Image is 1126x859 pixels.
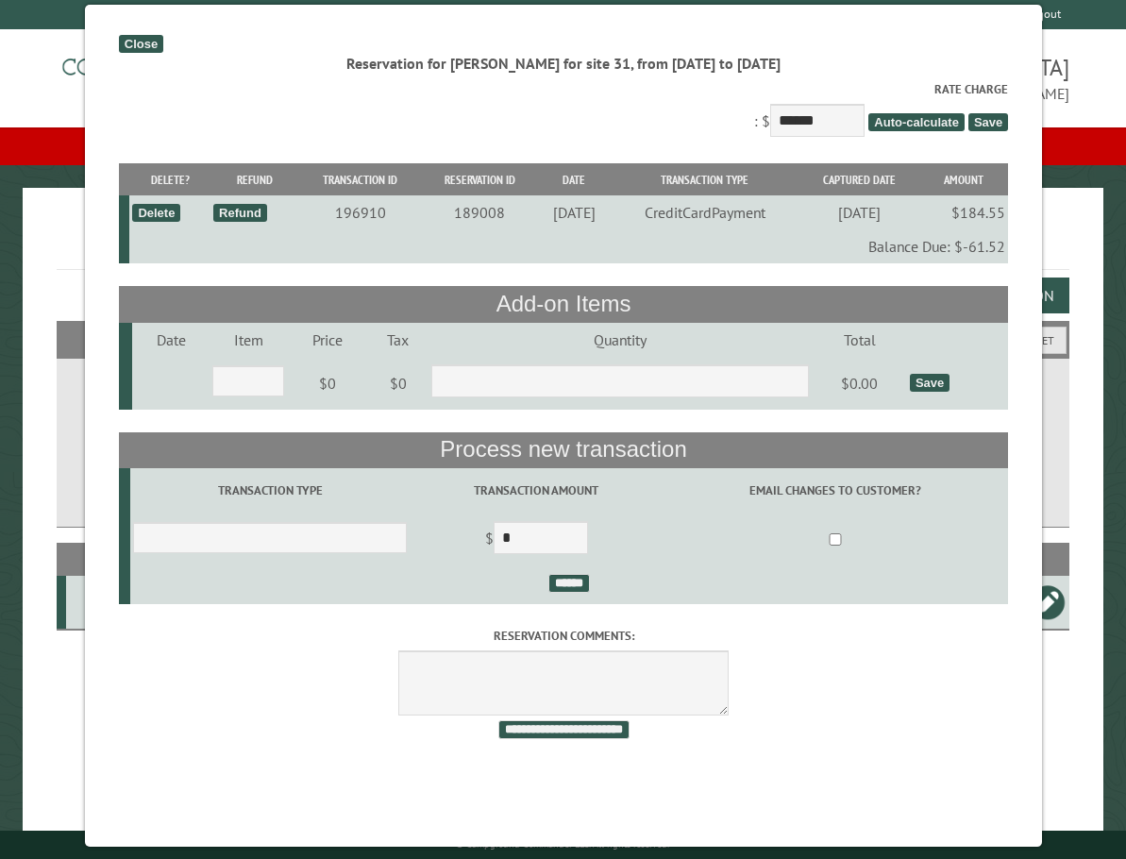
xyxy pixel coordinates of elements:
div: 31 [74,593,122,612]
label: Reservation comments: [118,627,1007,645]
div: : $ [118,80,1007,142]
td: 196910 [299,195,421,229]
label: Transaction Amount [412,481,660,499]
div: Close [118,35,162,53]
span: Save [967,113,1007,131]
td: Date [131,323,209,357]
td: Quantity [429,323,813,357]
th: Captured Date [799,163,918,196]
td: Price [287,323,367,357]
label: Rate Charge [118,80,1007,98]
th: Refund [210,163,298,196]
div: Refund [213,204,267,222]
h1: Reservations [57,218,1070,270]
td: Balance Due: $-61.52 [129,229,1008,263]
small: © Campground Commander LLC. All rights reserved. [456,838,669,851]
td: $184.55 [918,195,1008,229]
td: [DATE] [537,195,610,229]
td: CreditCardPayment [610,195,799,229]
div: Save [909,374,949,392]
td: $0 [287,357,367,410]
th: Transaction ID [299,163,421,196]
img: Campground Commander [57,37,293,110]
label: Transaction Type [133,481,406,499]
th: Amount [918,163,1008,196]
td: [DATE] [799,195,918,229]
td: $0.00 [812,357,906,410]
th: Delete? [129,163,210,196]
div: Reservation for [PERSON_NAME] for site 31, from [DATE] to [DATE] [118,53,1007,74]
h2: Filters [57,321,1070,357]
div: Delete [132,204,180,222]
td: $0 [367,357,429,410]
td: 189008 [421,195,537,229]
td: Total [812,323,906,357]
span: Auto-calculate [868,113,965,131]
th: Add-on Items [118,286,1007,322]
th: Transaction Type [610,163,799,196]
td: $ [409,514,663,566]
th: Site [66,543,126,576]
th: Process new transaction [118,432,1007,468]
label: Email changes to customer? [665,481,1004,499]
td: Tax [367,323,429,357]
td: Item [210,323,287,357]
th: Date [537,163,610,196]
th: Reservation ID [421,163,537,196]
